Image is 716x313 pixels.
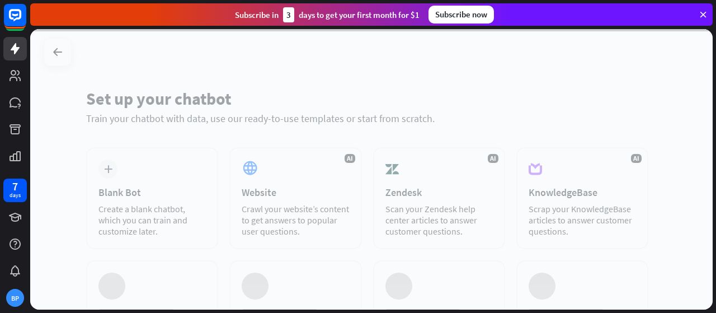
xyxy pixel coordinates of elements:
[235,7,420,22] div: Subscribe in days to get your first month for $1
[428,6,494,24] div: Subscribe now
[3,179,27,202] a: 7 days
[10,191,21,199] div: days
[6,289,24,307] div: BP
[283,7,294,22] div: 3
[12,181,18,191] div: 7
